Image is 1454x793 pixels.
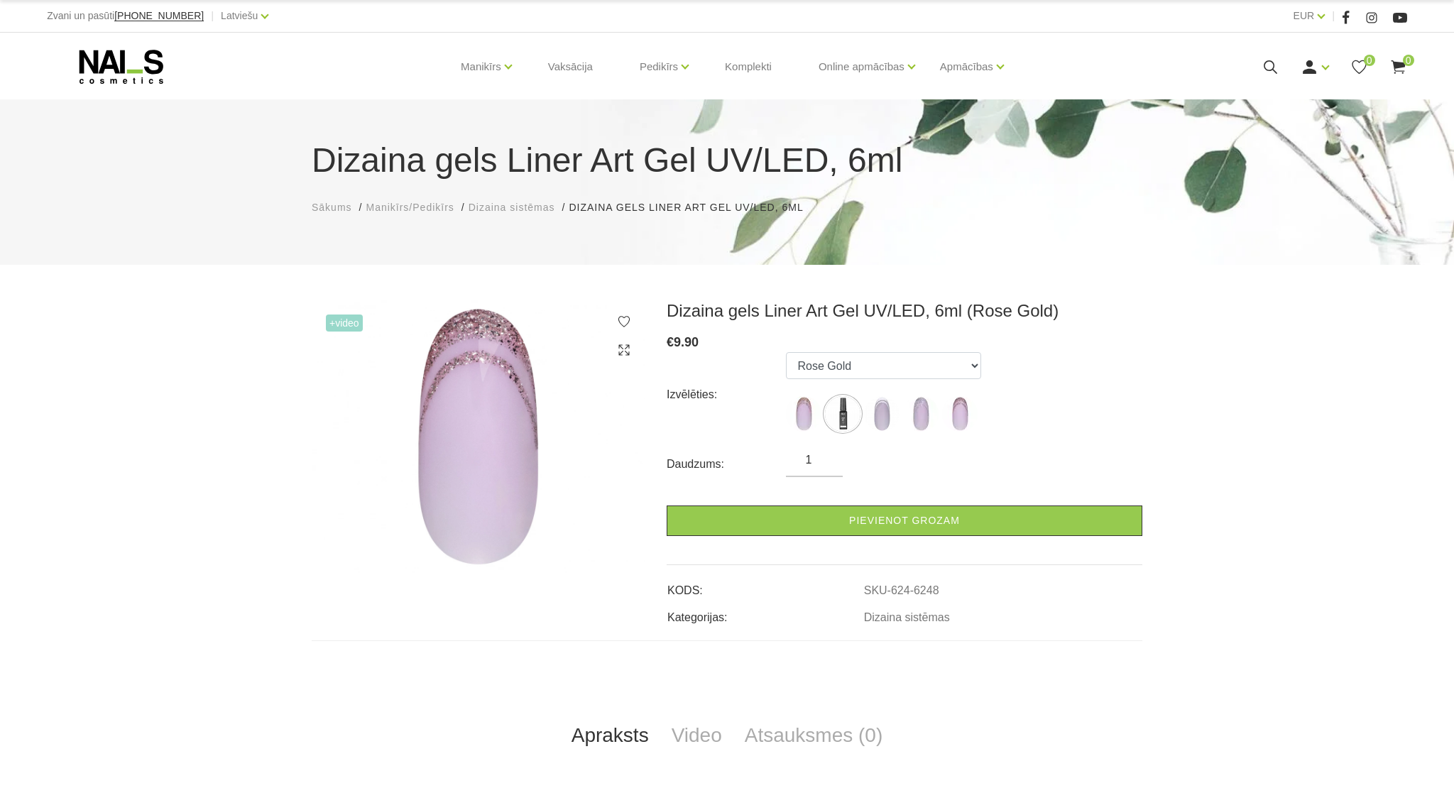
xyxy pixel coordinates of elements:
img: Dizaina gels Liner Art Gel UV/LED, 6ml [312,300,645,573]
img: ... [864,396,900,432]
a: Manikīrs [461,38,501,95]
span: 0 [1403,55,1414,66]
img: ... [903,396,939,432]
div: Zvani un pasūti [47,7,204,25]
a: Atsauksmes (0) [733,712,895,759]
a: Komplekti [714,33,783,101]
h1: Dizaina gels Liner Art Gel UV/LED, 6ml [312,135,1142,186]
a: Latviešu [221,7,258,24]
a: Pedikīrs [640,38,678,95]
h3: Dizaina gels Liner Art Gel UV/LED, 6ml (Rose Gold) [667,300,1142,322]
span: € [667,335,674,349]
td: Kategorijas: [667,599,863,626]
a: Dizaina sistēmas [469,200,555,215]
a: Apraksts [560,712,660,759]
img: ... [786,396,821,432]
td: KODS: [667,572,863,599]
a: Video [660,712,733,759]
span: | [211,7,214,25]
a: Dizaina sistēmas [864,611,950,624]
a: [PHONE_NUMBER] [114,11,204,21]
a: Manikīrs/Pedikīrs [366,200,454,215]
a: 0 [1389,58,1407,76]
span: [PHONE_NUMBER] [114,10,204,21]
span: Manikīrs/Pedikīrs [366,202,454,213]
img: ... [942,396,978,432]
span: 9.90 [674,335,699,349]
a: 0 [1350,58,1368,76]
span: Sākums [312,202,352,213]
img: ... [825,396,860,432]
span: Dizaina sistēmas [469,202,555,213]
a: Vaksācija [537,33,604,101]
div: Daudzums: [667,453,786,476]
li: Dizaina gels Liner Art Gel UV/LED, 6ml [569,200,817,215]
a: Online apmācības [819,38,904,95]
div: Izvēlēties: [667,383,786,406]
span: | [1332,7,1335,25]
span: +Video [326,315,363,332]
span: 0 [1364,55,1375,66]
a: Sākums [312,200,352,215]
a: Pievienot grozam [667,505,1142,536]
a: Apmācības [940,38,993,95]
a: EUR [1294,7,1315,24]
a: SKU-624-6248 [864,584,939,597]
